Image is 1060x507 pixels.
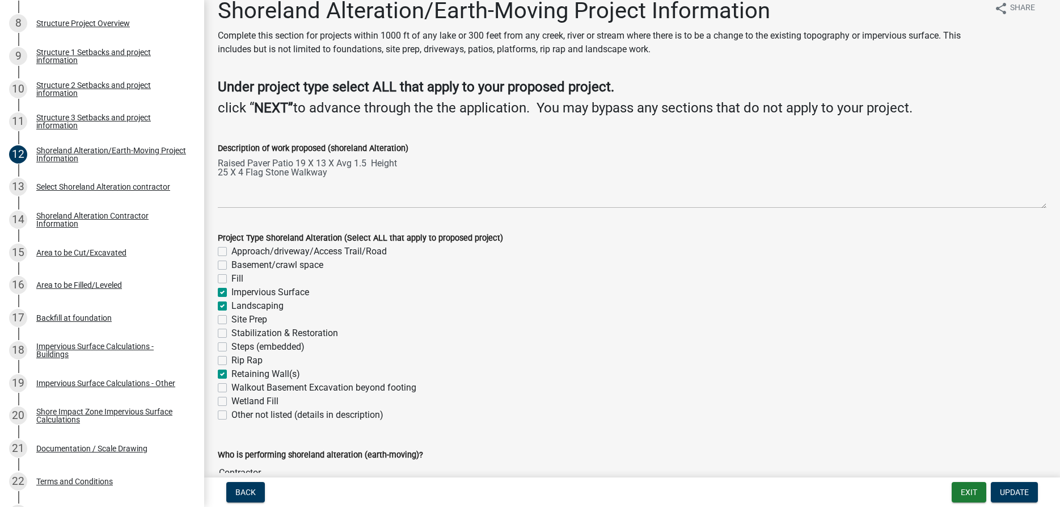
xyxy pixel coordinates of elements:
label: Steps (embedded) [231,340,305,354]
strong: Under project type select ALL that apply to your proposed project. [218,79,614,95]
div: Impervious Surface Calculations - Buildings [36,342,186,358]
label: Project Type Shoreland Alteration (Select ALL that apply to proposed project) [218,234,503,242]
div: Area to be Cut/Excavated [36,249,126,257]
div: Structure 3 Setbacks and project information [36,114,186,129]
div: 19 [9,374,27,392]
button: Exit [952,482,986,502]
div: Backfill at foundation [36,314,112,322]
div: Terms and Conditions [36,477,113,485]
div: Shore Impact Zone Impervious Surface Calculations [36,408,186,424]
label: Walkout Basement Excavation beyond footing [231,381,416,395]
label: Other not listed (details in description) [231,408,383,422]
div: 22 [9,472,27,491]
label: Fill [231,272,243,286]
div: 8 [9,14,27,32]
div: 9 [9,47,27,65]
label: Impervious Surface [231,286,309,299]
div: 18 [9,341,27,359]
h4: click “ to advance through the the application. You may bypass any sections that do not apply to ... [218,100,1046,116]
div: 13 [9,178,27,196]
div: Structure 1 Setbacks and project information [36,48,186,64]
label: Landscaping [231,299,284,313]
label: Site Prep [231,313,267,326]
div: 17 [9,309,27,327]
label: Approach/driveway/Access Trail/Road [231,245,387,258]
div: Select Shoreland Alteration contractor [36,183,170,191]
p: Complete this section for projects within 1000 ft of any lake or 300 feet from any creek, river o... [218,29,985,56]
button: Back [226,482,265,502]
div: Structure Project Overview [36,19,130,27]
label: Who is performing shoreland alteration (earth-moving)? [218,451,423,459]
label: Basement/crawl space [231,258,323,272]
label: Wetland Fill [231,395,278,408]
div: Documentation / Scale Drawing [36,445,147,452]
div: 16 [9,276,27,294]
i: share [994,2,1008,15]
strong: NEXT” [254,100,293,116]
div: 20 [9,407,27,425]
div: 10 [9,80,27,98]
button: Update [991,482,1038,502]
div: Area to be Filled/Leveled [36,281,122,289]
div: 15 [9,244,27,262]
div: 21 [9,439,27,458]
span: Update [1000,488,1029,497]
div: 11 [9,112,27,131]
span: Share [1010,2,1035,15]
div: Shoreland Alteration/Earth-Moving Project Information [36,146,186,162]
span: Back [235,488,256,497]
label: Retaining Wall(s) [231,367,300,381]
div: Structure 2 Setbacks and project information [36,81,186,97]
div: 12 [9,145,27,164]
label: Description of work proposed (shoreland Alteration) [218,145,408,153]
label: Rip Rap [231,354,263,367]
label: Stabilization & Restoration [231,326,338,340]
div: Shoreland Alteration Contractor Information [36,212,186,228]
div: Impervious Surface Calculations - Other [36,379,175,387]
div: 14 [9,211,27,229]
